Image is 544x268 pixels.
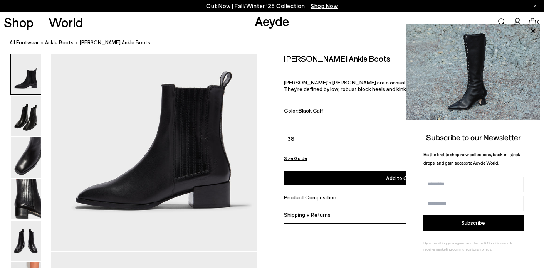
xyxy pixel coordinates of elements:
img: Neil Leather Ankle Boots - Image 2 [11,96,41,136]
a: All Footwear [10,39,39,47]
span: Black Calf [299,107,323,114]
img: Neil Leather Ankle Boots - Image 1 [11,54,41,94]
span: Shipping + Returns [284,211,331,218]
button: Subscribe [423,215,524,231]
img: Neil Leather Ankle Boots - Image 3 [11,137,41,178]
img: 2a6287a1333c9a56320fd6e7b3c4a9a9.jpg [406,24,540,120]
a: Terms & Conditions [473,241,504,245]
a: Shop [4,15,34,29]
p: Out Now | Fall/Winter ‘25 Collection [206,1,338,11]
a: Aeyde [255,13,289,29]
button: Add to Cart [284,171,517,185]
div: Color: [284,107,482,116]
a: ankle boots [45,39,74,47]
a: 0 [529,18,536,26]
span: ankle boots [45,39,74,46]
a: World [49,15,83,29]
span: [PERSON_NAME]'s [PERSON_NAME] are a casual design inspired by classic [PERSON_NAME]. They're defi... [284,79,513,92]
span: Add to Cart [386,175,415,181]
span: Product Composition [284,194,336,201]
img: Neil Leather Ankle Boots - Image 5 [11,221,41,261]
span: By subscribing, you agree to our [423,241,473,245]
h2: [PERSON_NAME] Ankle Boots [284,54,390,63]
span: Subscribe to our Newsletter [426,132,521,142]
nav: breadcrumb [10,32,544,54]
span: Be the first to shop new collections, back-in-stock drops, and gain access to Aeyde World. [423,152,520,166]
img: Neil Leather Ankle Boots - Image 4 [11,179,41,219]
span: 38 [287,135,294,143]
span: 0 [536,20,540,24]
span: [PERSON_NAME] Ankle Boots [80,39,150,47]
button: Size Guide [284,153,307,163]
span: Navigate to /collections/new-in [311,2,338,9]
